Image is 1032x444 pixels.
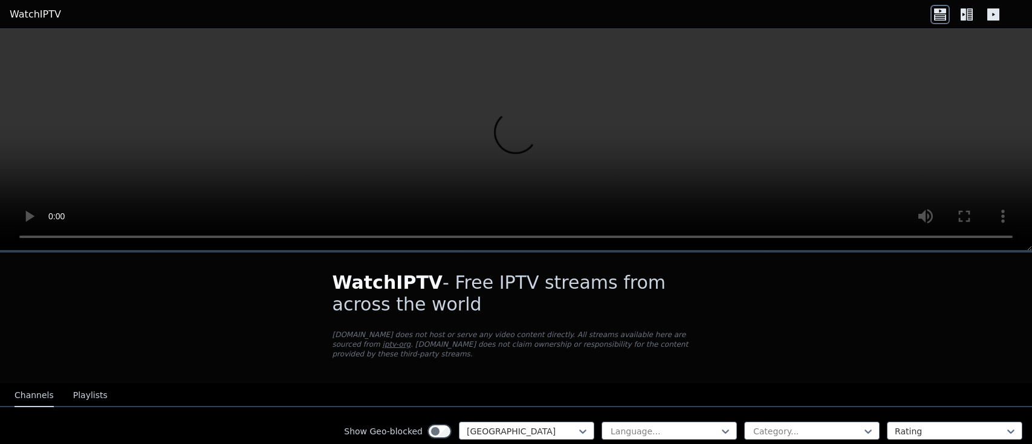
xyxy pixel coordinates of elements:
[73,384,108,407] button: Playlists
[333,272,443,293] span: WatchIPTV
[15,384,54,407] button: Channels
[10,7,61,22] a: WatchIPTV
[333,272,700,315] h1: - Free IPTV streams from across the world
[333,330,700,359] p: [DOMAIN_NAME] does not host or serve any video content directly. All streams available here are s...
[344,425,423,437] label: Show Geo-blocked
[383,340,411,349] a: iptv-org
